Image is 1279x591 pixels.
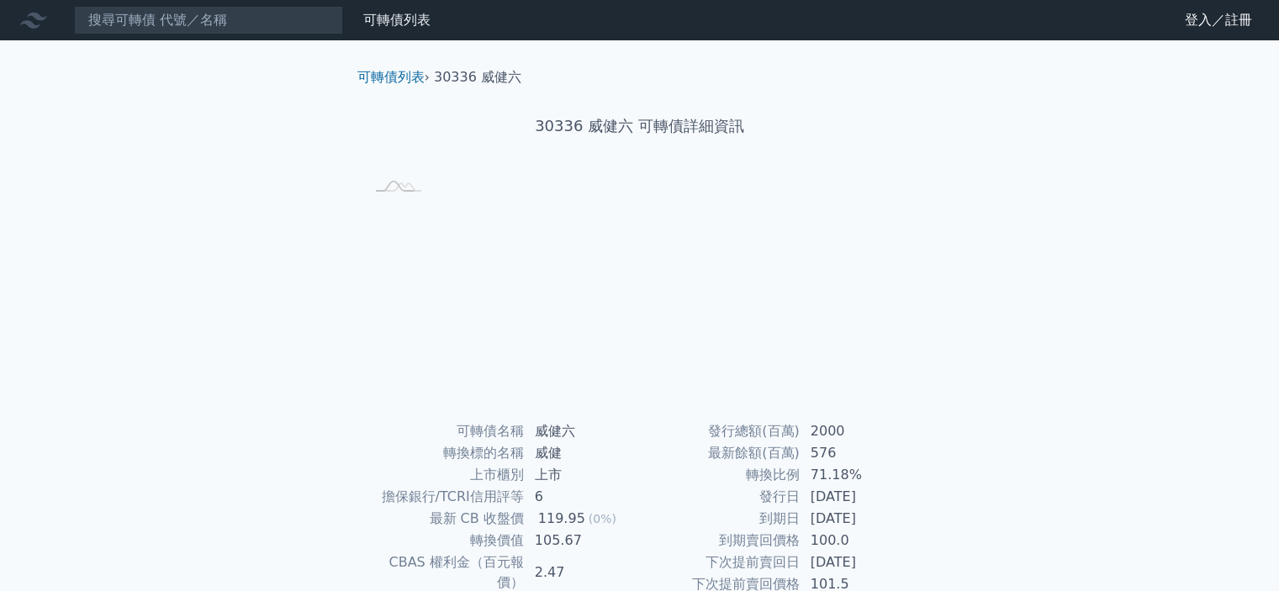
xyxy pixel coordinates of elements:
[640,420,801,442] td: 發行總額(百萬)
[525,442,640,464] td: 威健
[364,464,525,486] td: 上市櫃別
[364,442,525,464] td: 轉換標的名稱
[357,69,425,85] a: 可轉債列表
[1195,510,1279,591] div: 聊天小工具
[525,486,640,508] td: 6
[801,486,916,508] td: [DATE]
[363,12,431,28] a: 可轉債列表
[434,67,521,87] li: 30336 威健六
[801,464,916,486] td: 71.18%
[801,508,916,530] td: [DATE]
[801,530,916,551] td: 100.0
[535,509,589,529] div: 119.95
[640,486,801,508] td: 發行日
[364,486,525,508] td: 擔保銀行/TCRI信用評等
[525,420,640,442] td: 威健六
[1195,510,1279,591] iframe: Chat Widget
[640,551,801,573] td: 下次提前賣回日
[344,114,936,138] h1: 30336 威健六 可轉債詳細資訊
[364,420,525,442] td: 可轉債名稱
[801,420,916,442] td: 2000
[640,508,801,530] td: 到期日
[357,67,430,87] li: ›
[801,442,916,464] td: 576
[640,464,801,486] td: 轉換比例
[640,530,801,551] td: 到期賣回價格
[801,551,916,573] td: [DATE]
[364,530,525,551] td: 轉換價值
[525,530,640,551] td: 105.67
[525,464,640,486] td: 上市
[74,6,343,34] input: 搜尋可轉債 代號／名稱
[1171,7,1266,34] a: 登入／註冊
[640,442,801,464] td: 最新餘額(百萬)
[589,512,616,525] span: (0%)
[364,508,525,530] td: 最新 CB 收盤價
